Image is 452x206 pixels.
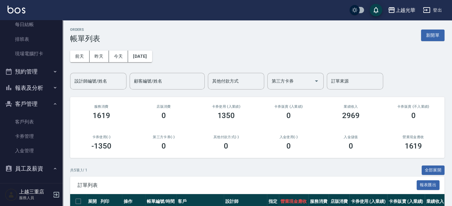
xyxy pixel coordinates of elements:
button: Open [311,76,321,86]
h3: 服務消費 [78,105,125,109]
button: 昨天 [90,51,109,62]
a: 報表匯出 [417,182,440,188]
h3: 2969 [342,111,360,120]
button: 預約管理 [3,63,60,80]
h3: 0 [286,142,291,150]
button: 報表匯出 [417,180,440,190]
button: 報表及分析 [3,80,60,96]
button: 前天 [70,51,90,62]
h2: 卡券販賣 (入業績) [265,105,312,109]
p: 服務人員 [19,195,51,201]
button: save [370,4,382,16]
h3: 0 [162,142,166,150]
a: 每日結帳 [3,17,60,32]
button: 今天 [109,51,128,62]
button: 新開單 [421,30,444,41]
h3: 0 [349,142,353,150]
span: 訂單列表 [78,182,417,188]
a: 排班表 [3,32,60,46]
h3: 0 [286,111,291,120]
a: 現場電腦打卡 [3,46,60,61]
div: 上越光華 [395,6,415,14]
h3: 0 [162,111,166,120]
h2: 入金儲值 [327,135,374,139]
button: [DATE] [128,51,152,62]
a: 員工列表 [3,179,60,194]
button: 登出 [420,4,444,16]
h3: -1350 [91,142,111,150]
img: Person [5,188,18,201]
a: 客戶列表 [3,115,60,129]
button: 員工及薪資 [3,160,60,177]
h2: 入金使用(-) [265,135,312,139]
h2: 營業現金應收 [390,135,437,139]
h2: 卡券使用(-) [78,135,125,139]
h5: 上越三重店 [19,189,51,195]
h3: 1350 [217,111,235,120]
h2: 業績收入 [327,105,374,109]
a: 入金管理 [3,144,60,158]
h3: 1619 [404,142,422,150]
h3: 0 [411,111,415,120]
h2: 其他付款方式(-) [203,135,250,139]
button: 全部展開 [422,165,445,175]
p: 共 5 筆, 1 / 1 [70,167,87,173]
button: 客戶管理 [3,96,60,112]
h2: 卡券使用 (入業績) [203,105,250,109]
button: 上越光華 [385,4,418,17]
h2: 店販消費 [140,105,187,109]
img: Logo [8,6,25,14]
h3: 帳單列表 [70,34,100,43]
h3: 0 [224,142,228,150]
a: 卡券管理 [3,129,60,144]
h2: ORDERS [70,28,100,32]
h2: 卡券販賣 (不入業績) [390,105,437,109]
a: 新開單 [421,32,444,38]
h2: 第三方卡券(-) [140,135,187,139]
h3: 1619 [93,111,110,120]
